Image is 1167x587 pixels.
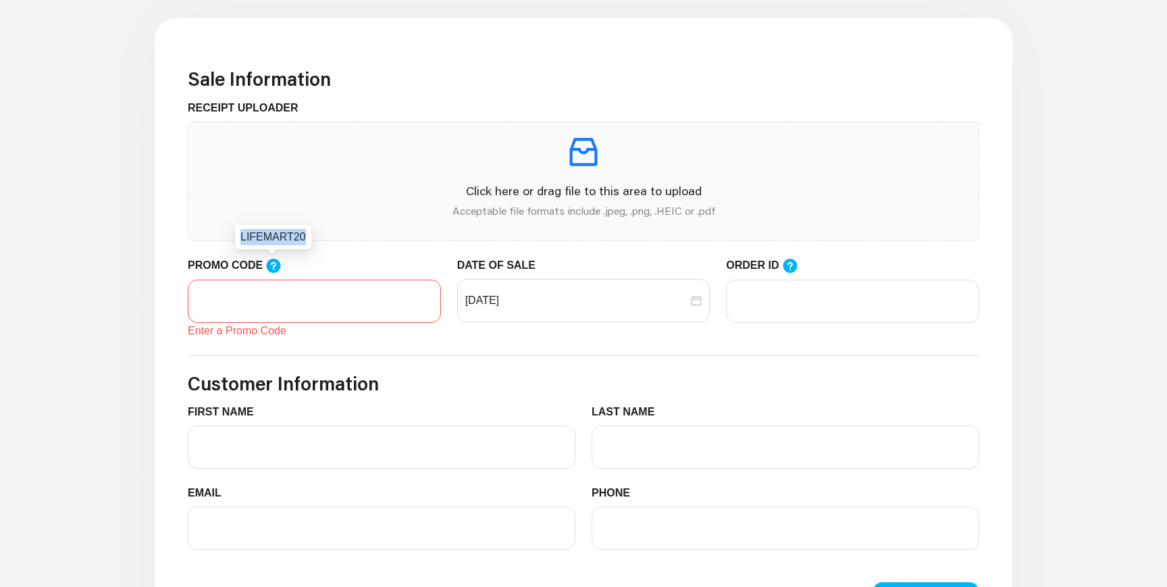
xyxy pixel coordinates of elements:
label: DATE OF SALE [457,257,546,274]
label: EMAIL [188,485,232,501]
input: PHONE [592,507,979,550]
div: LIFEMART20 [235,225,311,249]
span: inbox [565,133,602,171]
label: PROMO CODE [188,257,294,274]
h3: Customer Information [188,372,979,395]
label: PHONE [592,485,640,501]
input: EMAIL [188,507,575,550]
input: DATE OF SALE [465,292,689,309]
span: inboxClick here or drag file to this area to uploadAcceptable file formats include .jpeg, .png, .... [188,122,979,240]
p: Click here or drag file to this area to upload [199,182,968,200]
label: RECEIPT UPLOADER [188,100,309,116]
h3: Sale Information [188,68,979,91]
div: Enter a Promo Code [188,323,441,339]
p: Acceptable file formats include .jpeg, .png, .HEIC or .pdf [199,203,968,219]
label: LAST NAME [592,404,665,420]
input: FIRST NAME [188,426,575,469]
label: FIRST NAME [188,404,264,420]
input: LAST NAME [592,426,979,469]
label: ORDER ID [726,257,811,274]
